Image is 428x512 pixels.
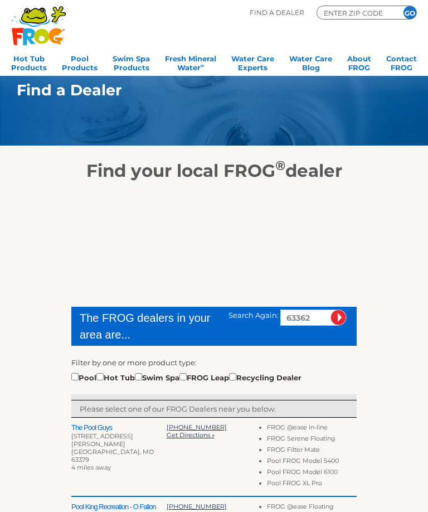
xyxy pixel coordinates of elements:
[167,431,215,439] a: Get Directions »
[201,62,205,69] sup: ∞
[113,51,150,73] a: Swim SpaProducts
[62,51,98,73] a: PoolProducts
[250,6,304,20] p: Find A Dealer
[323,8,390,18] input: Zip Code Form
[267,423,357,434] li: FROG @ease In-line
[17,81,385,99] h1: Find a Dealer
[71,463,111,471] span: 4 miles away
[228,311,279,320] span: Search Again:
[71,371,301,383] div: Pool Hot Tub Swim Spa FROG Leap Recycling Dealer
[80,403,348,414] p: Please select one of our FROG Dealers near you below.
[71,423,167,432] h2: The Pool Guys
[71,432,167,448] div: [STREET_ADDRESS][PERSON_NAME]
[71,448,167,463] div: [GEOGRAPHIC_DATA], MO 63379
[267,479,357,490] li: Pool FROG XL Pro
[267,446,357,457] li: FROG Filter Mate
[330,310,347,326] input: Submit
[80,310,218,343] div: The FROG dealers in your area are...
[403,6,416,19] input: GO
[386,51,417,73] a: ContactFROG
[267,434,357,446] li: FROG Serene Floating
[167,423,227,431] a: [PHONE_NUMBER]
[71,357,197,368] label: Filter by one or more product type:
[347,51,371,73] a: AboutFROG
[267,468,357,479] li: Pool FROG Model 6100
[289,51,332,73] a: Water CareBlog
[165,51,216,73] a: Fresh MineralWater∞
[11,51,47,73] a: Hot TubProducts
[267,457,357,468] li: Pool FROG Model 5400
[71,503,167,511] h2: Pool King Recreation - O Fallon
[231,51,274,73] a: Water CareExperts
[167,503,227,510] a: [PHONE_NUMBER]
[275,157,285,173] sup: ®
